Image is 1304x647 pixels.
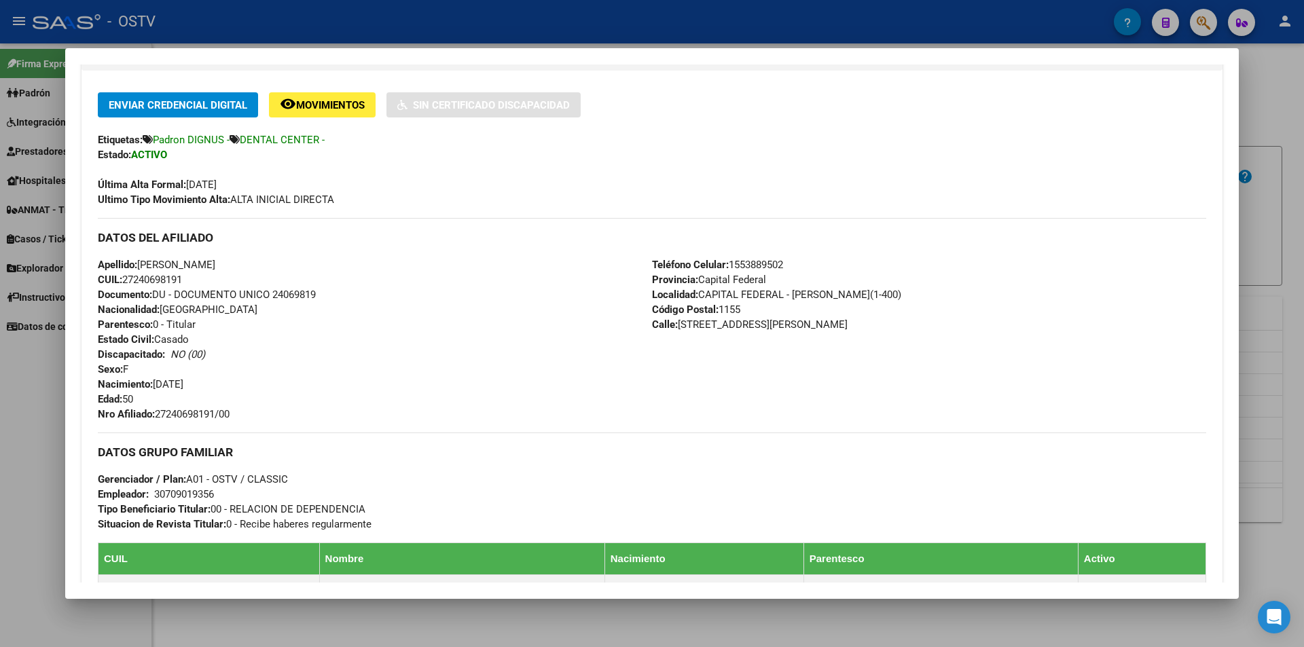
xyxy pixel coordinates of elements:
strong: Nacimiento: [98,378,153,390]
span: 0 - Titular [98,318,196,331]
span: Casado [98,333,189,346]
button: Sin Certificado Discapacidad [386,92,581,117]
th: Activo [1078,542,1206,574]
span: Padron DIGNUS - [153,134,230,146]
span: [DATE] [98,179,217,191]
strong: Sexo: [98,363,123,375]
span: A01 - OSTV / CLASSIC [98,473,288,485]
span: DU - DOCUMENTO UNICO 24069819 [98,289,316,301]
strong: Nro Afiliado: [98,408,155,420]
span: DENTAL CENTER - [240,134,325,146]
strong: Nacionalidad: [98,303,160,316]
span: 1155 [652,303,740,316]
strong: ACTIVO [131,149,167,161]
strong: CUIL: [98,274,122,286]
div: Open Intercom Messenger [1258,601,1290,633]
td: [PERSON_NAME] [319,574,604,608]
strong: Estado Civil: [98,333,154,346]
h3: DATOS GRUPO FAMILIAR [98,445,1206,460]
th: Nacimiento [604,542,803,574]
strong: Ultimo Tipo Movimiento Alta: [98,193,230,206]
strong: Situacion de Revista Titular: [98,518,226,530]
strong: Gerenciador / Plan: [98,473,186,485]
strong: Parentesco: [98,318,153,331]
span: [DATE] [98,378,183,390]
strong: Empleador: [98,488,149,500]
strong: Última Alta Formal: [98,179,186,191]
span: Sin Certificado Discapacidad [413,99,570,111]
strong: Teléfono Celular: [652,259,729,271]
button: Movimientos [269,92,376,117]
h3: DATOS DEL AFILIADO [98,230,1206,245]
span: CAPITAL FEDERAL - [PERSON_NAME](1-400) [652,289,901,301]
th: Nombre [319,542,604,574]
th: CUIL [98,542,320,574]
span: 1553889502 [652,259,783,271]
strong: Provincia: [652,274,698,286]
strong: Edad: [98,393,122,405]
span: Capital Federal [652,274,766,286]
button: Enviar Credencial Digital [98,92,258,117]
strong: Calle: [652,318,678,331]
td: 3 - Hijo < 21 años [803,574,1078,608]
span: [STREET_ADDRESS][PERSON_NAME] [652,318,848,331]
td: [DATE] [604,574,803,608]
span: [PERSON_NAME] [98,259,215,271]
strong: Localidad: [652,289,698,301]
i: NO (00) [170,348,205,361]
mat-icon: remove_red_eye [280,96,296,112]
span: Movimientos [296,99,365,111]
strong: Etiquetas: [98,134,143,146]
span: F [98,363,128,375]
span: 27240698191 [98,274,182,286]
strong: Documento: [98,289,152,301]
span: ALTA INICIAL DIRECTA [98,193,334,206]
strong: Apellido: [98,259,137,271]
span: [GEOGRAPHIC_DATA] [98,303,257,316]
span: Enviar Credencial Digital [109,99,247,111]
span: 0 - Recibe haberes regularmente [98,518,372,530]
strong: Tipo Beneficiario Titular: [98,503,211,515]
div: 30709019356 [154,487,214,502]
strong: Discapacitado: [98,348,165,361]
span: 50 [98,393,133,405]
strong: Código Postal: [652,303,719,316]
span: 27240698191/00 [98,408,230,420]
th: Parentesco [803,542,1078,574]
strong: Estado: [98,149,131,161]
span: 00 - RELACION DE DEPENDENCIA [98,503,365,515]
